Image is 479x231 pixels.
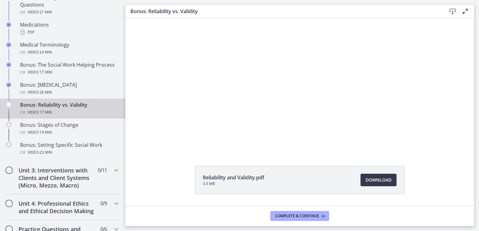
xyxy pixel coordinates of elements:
span: · 17 min [39,109,52,116]
div: Video [20,69,118,76]
span: · 19 min [39,129,52,136]
div: Bonus: The Social Work Helping Process [20,61,118,76]
div: Video [20,149,118,156]
span: Download [366,176,392,184]
div: Bonus: Setting Specific Social Work [20,141,118,156]
a: Download [361,174,397,186]
div: Bonus: [MEDICAL_DATA] [20,81,118,96]
span: 0 / 9 [100,200,107,207]
span: · 26 min [39,89,52,96]
i: Completed [6,42,11,47]
span: · 17 min [39,69,52,76]
div: Video [20,89,118,96]
h2: Unit 4: Professional Ethics and Ethical Decision Making [18,200,95,215]
i: Completed [6,82,11,87]
i: Completed [6,62,11,67]
div: Medical Terminology [20,41,118,56]
h3: Bonus: Reliability vs. Validity [130,8,436,15]
span: 0 / 11 [98,167,107,174]
span: · 24 min [39,49,52,56]
span: · 23 min [39,149,52,156]
button: Complete & continue [270,211,329,221]
iframe: Video Lesson [125,3,474,151]
div: Video [20,129,118,136]
div: Bonus: Reliability vs. Validity [20,101,118,116]
span: Reliability and Validity.pdf [203,174,264,181]
span: 3.4 MB [203,181,264,186]
div: Bonus: Stages of Change [20,121,118,136]
h2: Unit 3: Interventions with Clients and Client Systems (Micro, Mezzo, Macro) [18,167,95,189]
div: Medications [20,21,118,36]
div: PDF [20,28,118,36]
div: Video [20,109,118,116]
span: · 21 min [39,8,52,16]
span: Complete & continue [275,213,319,218]
div: Video [20,49,118,56]
i: Completed [6,22,11,27]
div: Video [20,8,118,16]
